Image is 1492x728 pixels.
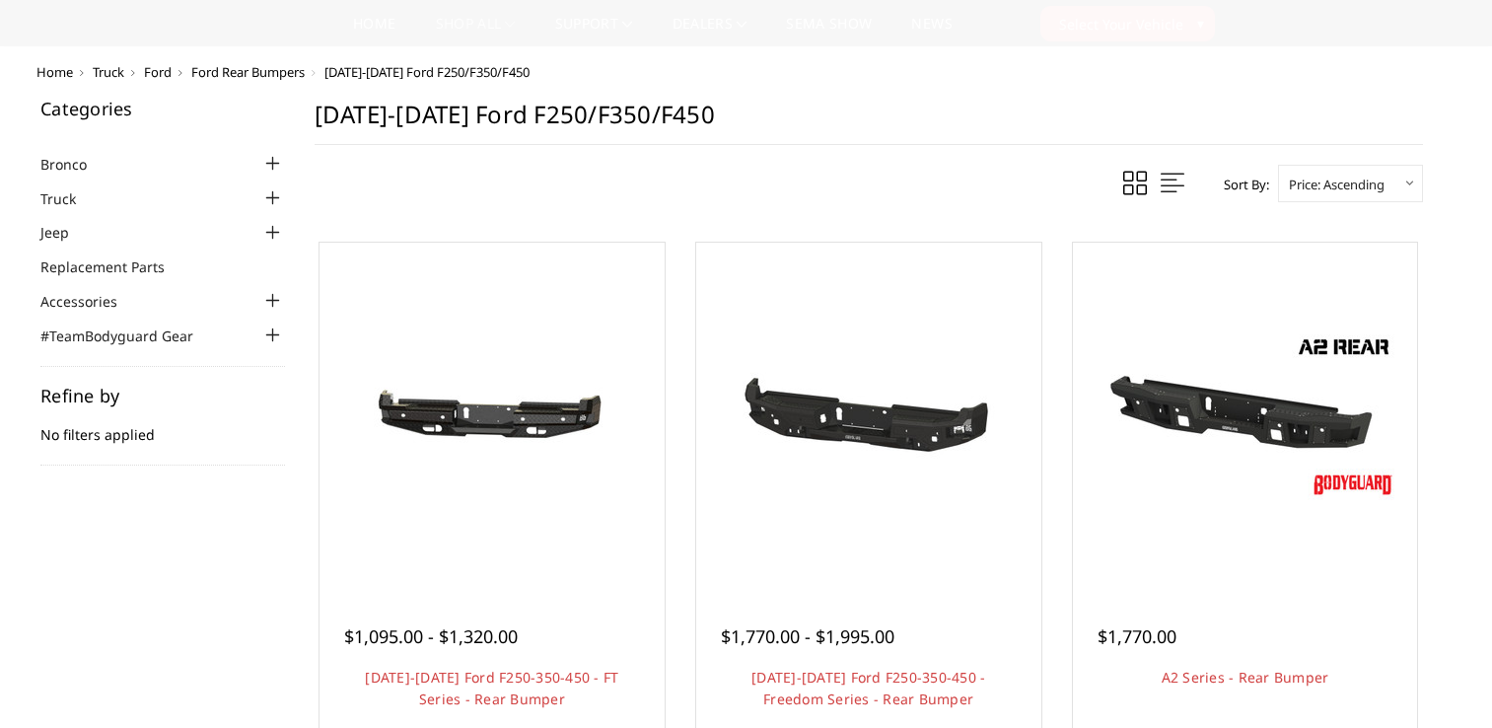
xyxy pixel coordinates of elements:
[1197,13,1204,34] span: ▾
[40,326,218,346] a: #TeamBodyguard Gear
[436,17,516,45] a: shop all
[911,17,952,45] a: News
[40,256,189,277] a: Replacement Parts
[673,17,747,45] a: Dealers
[1078,248,1413,583] a: A2 Series - Rear Bumper A2 Series - Rear Bumper
[1213,170,1269,199] label: Sort By:
[93,63,124,81] a: Truck
[40,291,142,312] a: Accessories
[324,248,660,583] a: 2017-2022 Ford F250-350-450 - FT Series - Rear Bumper 2017-2022 Ford F250-350-450 - FT Series - R...
[1162,668,1329,687] a: A2 Series - Rear Bumper
[721,624,894,648] span: $1,770.00 - $1,995.00
[751,668,985,708] a: [DATE]-[DATE] Ford F250-350-450 - Freedom Series - Rear Bumper
[36,63,73,81] a: Home
[1098,624,1176,648] span: $1,770.00
[1059,14,1183,35] span: Select Your Vehicle
[324,63,530,81] span: [DATE]-[DATE] Ford F250/F350/F450
[555,17,633,45] a: Support
[40,387,285,466] div: No filters applied
[365,668,618,708] a: [DATE]-[DATE] Ford F250-350-450 - FT Series - Rear Bumper
[786,17,872,45] a: SEMA Show
[701,248,1036,583] a: 2017-2022 Ford F250-350-450 - Freedom Series - Rear Bumper
[1040,6,1215,41] button: Select Your Vehicle
[711,340,1027,490] img: 2017-2022 Ford F250-350-450 - Freedom Series - Rear Bumper
[144,63,172,81] a: Ford
[40,387,285,404] h5: Refine by
[191,63,305,81] a: Ford Rear Bumpers
[40,222,94,243] a: Jeep
[40,154,111,175] a: Bronco
[344,624,518,648] span: $1,095.00 - $1,320.00
[40,100,285,117] h5: Categories
[315,100,1423,145] h1: [DATE]-[DATE] Ford F250/F350/F450
[40,188,101,209] a: Truck
[353,17,395,45] a: Home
